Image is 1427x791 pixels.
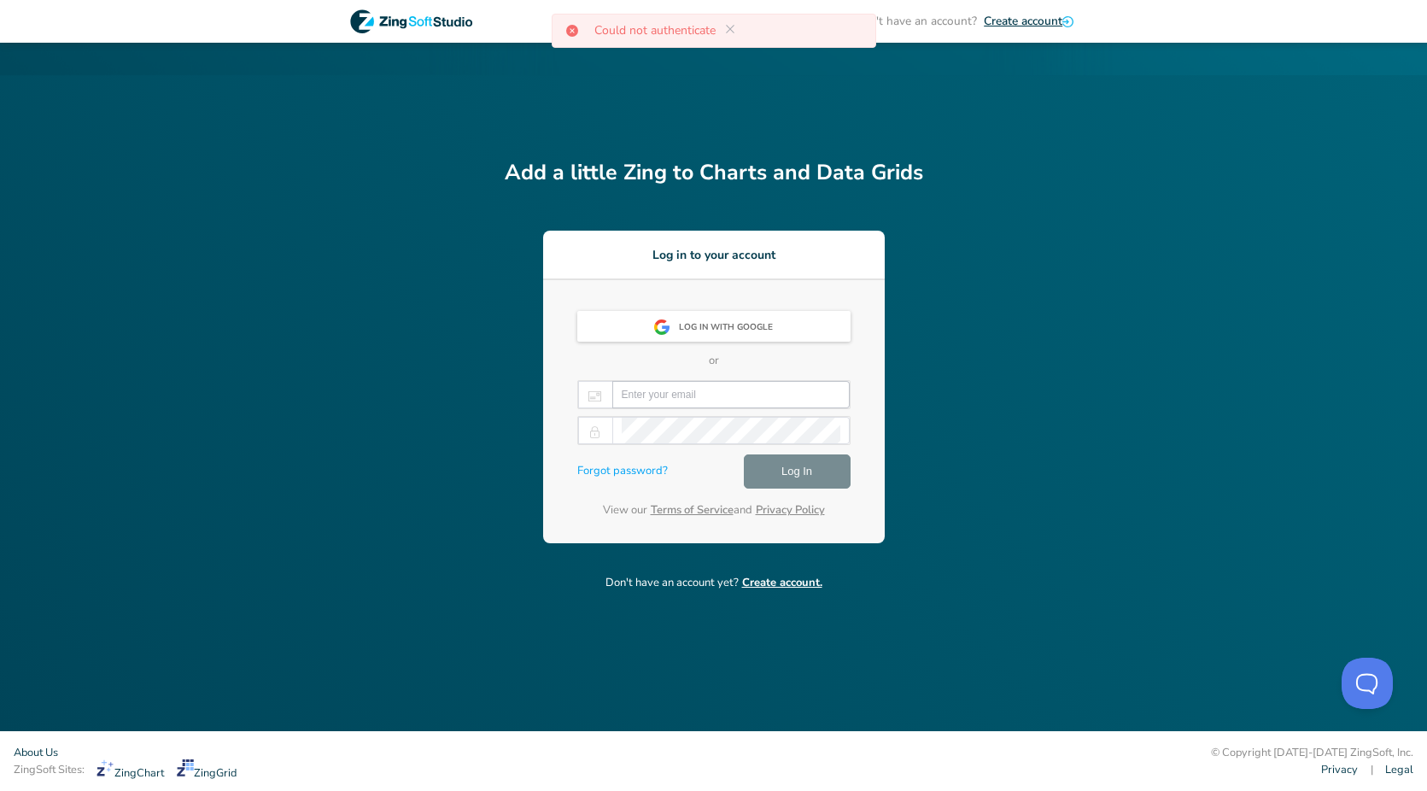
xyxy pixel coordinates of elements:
p: View our and [577,502,851,519]
a: About Us [14,745,58,761]
h2: Add a little Zing to Charts and Data Grids [505,157,923,190]
div: Log in with Google [679,313,783,343]
span: ZingSoft Sites: [14,762,85,778]
p: Could not authenticate [594,25,729,37]
input: Enter your email [622,382,840,407]
iframe: Toggle Customer Support [1342,658,1393,709]
span: | [1371,762,1373,778]
a: Privacy Policy [756,502,825,518]
div: © Copyright [DATE]-[DATE] ZingSoft, Inc. [1211,745,1413,762]
button: Log In [744,454,851,489]
span: Create account [984,13,1062,29]
span: Log In [781,461,812,482]
a: Terms of Service [651,502,734,518]
a: Forgot password? [577,463,668,480]
a: Privacy [1321,762,1358,778]
a: Legal [1385,762,1413,778]
h3: Log in to your account [543,246,885,264]
p: Don't have an account yet? [505,575,923,592]
span: Create account. [742,575,822,590]
a: ZingChart [96,759,164,782]
a: ZingGrid [177,759,237,782]
p: or [577,353,851,370]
